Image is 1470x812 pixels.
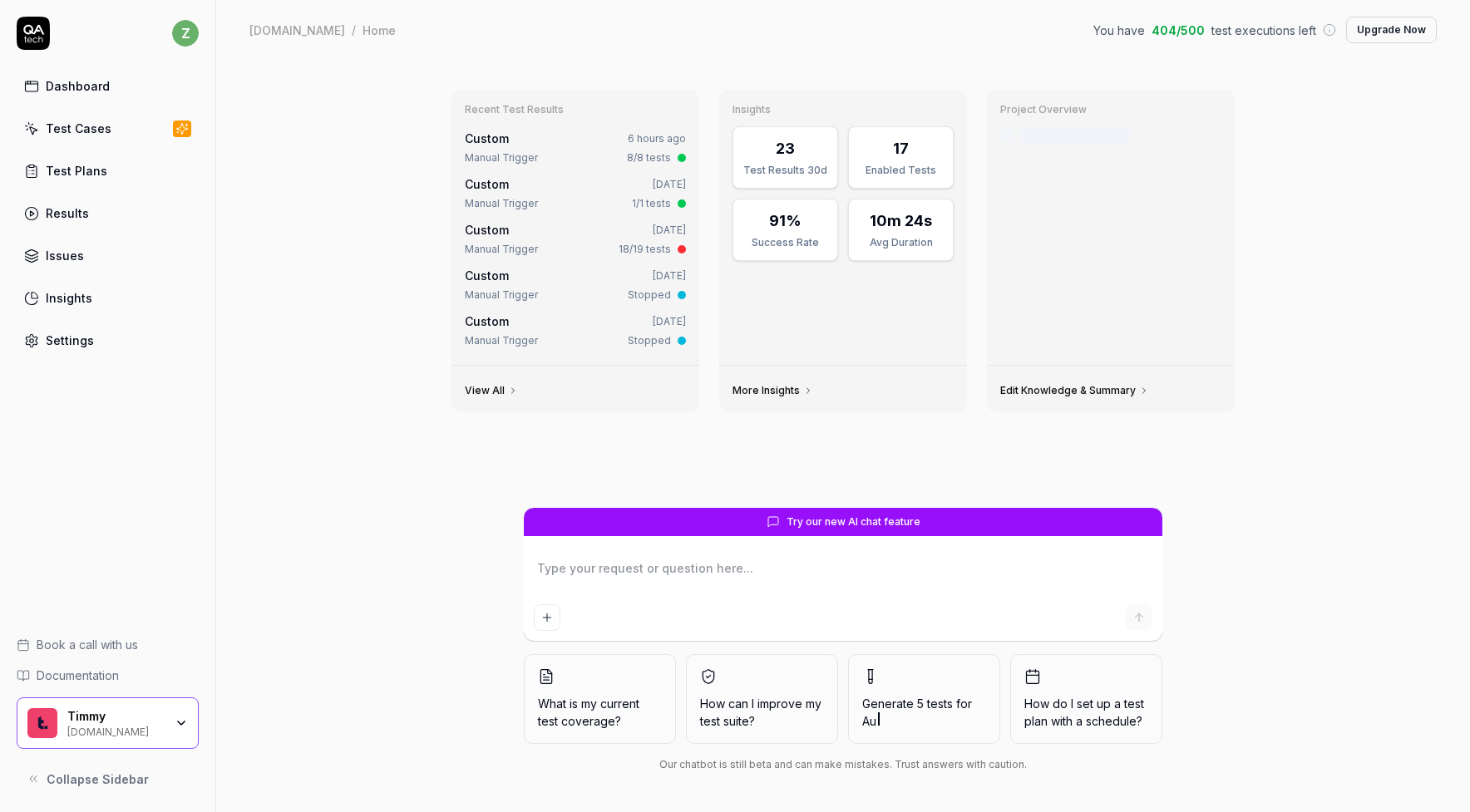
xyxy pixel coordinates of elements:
div: Test Results 30d [743,163,827,178]
div: 8/8 tests [627,150,671,165]
span: Try our new AI chat feature [787,514,920,529]
button: Add attachment [534,604,560,631]
span: Custom [465,314,509,328]
img: Timmy Logo [27,708,57,738]
div: Success Rate [743,235,827,250]
div: Timmy [67,709,164,724]
h3: Recent Test Results [465,103,686,116]
span: 404 / 500 [1152,22,1205,39]
span: You have [1093,22,1145,39]
div: Our chatbot is still beta and can make mistakes. Trust answers with caution. [524,757,1162,772]
button: Generate 5 tests forAu [848,654,1000,744]
div: Test Plans [46,162,107,180]
time: [DATE] [653,315,686,327]
div: 1/1 tests [632,196,671,211]
time: [DATE] [653,224,686,236]
a: Edit Knowledge & Summary [1000,384,1149,397]
span: Custom [465,268,509,283]
time: 6 hours ago [628,132,686,145]
div: Manual Trigger [465,150,538,165]
div: [DOMAIN_NAME] [249,22,345,38]
a: Results [17,197,199,229]
button: Collapse Sidebar [17,762,199,795]
button: Timmy LogoTimmy[DOMAIN_NAME] [17,697,199,749]
div: Avg Duration [859,235,943,250]
h3: Project Overview [1000,103,1221,116]
span: Collapse Sidebar [47,770,149,788]
span: z [172,20,199,47]
span: What is my current test coverage? [538,695,662,730]
a: Custom[DATE]Manual Trigger18/19 tests [461,218,689,260]
button: How do I set up a test plan with a schedule? [1010,654,1162,744]
button: What is my current test coverage? [524,654,676,744]
div: 18/19 tests [619,242,671,257]
time: [DATE] [653,269,686,282]
span: test executions left [1211,22,1316,39]
a: Issues [17,239,199,272]
a: More Insights [733,384,813,397]
div: 10m 24s [870,209,932,232]
div: 17 [893,137,909,160]
span: Generate 5 tests for [862,695,986,730]
span: Custom [465,223,509,237]
button: How can I improve my test suite? [686,654,838,744]
div: Home [363,22,396,38]
div: Test Cases [46,120,111,137]
div: Settings [46,332,94,349]
span: Custom [465,177,509,191]
a: Dashboard [17,70,199,102]
span: Au [862,714,876,728]
div: Stopped [628,288,671,303]
button: Upgrade Now [1346,17,1437,43]
div: Stopped [628,333,671,348]
span: How do I set up a test plan with a schedule? [1024,695,1148,730]
span: Book a call with us [37,636,138,653]
div: Manual Trigger [465,333,538,348]
time: [DATE] [653,178,686,190]
div: Issues [46,247,84,264]
div: Dashboard [46,77,110,95]
a: Documentation [17,667,199,684]
div: Enabled Tests [859,163,943,178]
div: Last crawled [DATE] [1020,126,1132,144]
div: Manual Trigger [465,288,538,303]
a: Custom6 hours agoManual Trigger8/8 tests [461,126,689,169]
div: [DOMAIN_NAME] [67,724,164,737]
a: Custom[DATE]Manual Trigger1/1 tests [461,172,689,214]
a: View All [465,384,518,397]
div: Insights [46,289,92,307]
a: Custom[DATE]Manual TriggerStopped [461,309,689,352]
div: 23 [776,137,795,160]
button: z [172,17,199,50]
div: / [352,22,356,38]
a: Insights [17,282,199,314]
div: Manual Trigger [465,242,538,257]
div: 91% [769,209,802,232]
span: Documentation [37,667,119,684]
h3: Insights [733,103,954,116]
a: Custom[DATE]Manual TriggerStopped [461,263,689,306]
span: How can I improve my test suite? [700,695,824,730]
span: Custom [465,131,509,145]
a: Test Cases [17,112,199,145]
a: Book a call with us [17,636,199,653]
div: Manual Trigger [465,196,538,211]
a: Settings [17,324,199,357]
div: Results [46,204,89,222]
a: Test Plans [17,155,199,187]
